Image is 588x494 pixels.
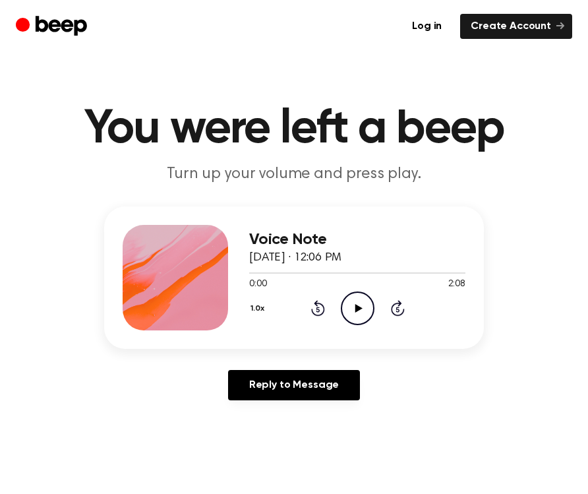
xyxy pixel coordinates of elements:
p: Turn up your volume and press play. [41,164,547,185]
h3: Voice Note [249,231,465,249]
button: 1.0x [249,297,270,320]
a: Reply to Message [228,370,360,400]
span: 2:08 [448,278,465,292]
span: 0:00 [249,278,266,292]
a: Log in [401,14,452,39]
a: Beep [16,14,90,40]
h1: You were left a beep [16,106,572,153]
a: Create Account [460,14,572,39]
span: [DATE] · 12:06 PM [249,252,341,264]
